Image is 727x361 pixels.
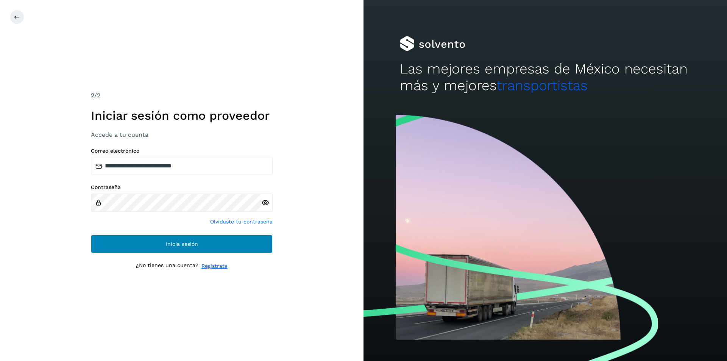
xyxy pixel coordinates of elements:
label: Contraseña [91,184,273,191]
h1: Iniciar sesión como proveedor [91,108,273,123]
span: Inicia sesión [166,241,198,247]
h2: Las mejores empresas de México necesitan más y mejores [400,61,691,94]
p: ¿No tienes una cuenta? [136,262,198,270]
label: Correo electrónico [91,148,273,154]
span: transportistas [497,77,588,94]
h3: Accede a tu cuenta [91,131,273,138]
a: Regístrate [201,262,228,270]
div: /2 [91,91,273,100]
button: Inicia sesión [91,235,273,253]
span: 2 [91,92,94,99]
a: Olvidaste tu contraseña [210,218,273,226]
